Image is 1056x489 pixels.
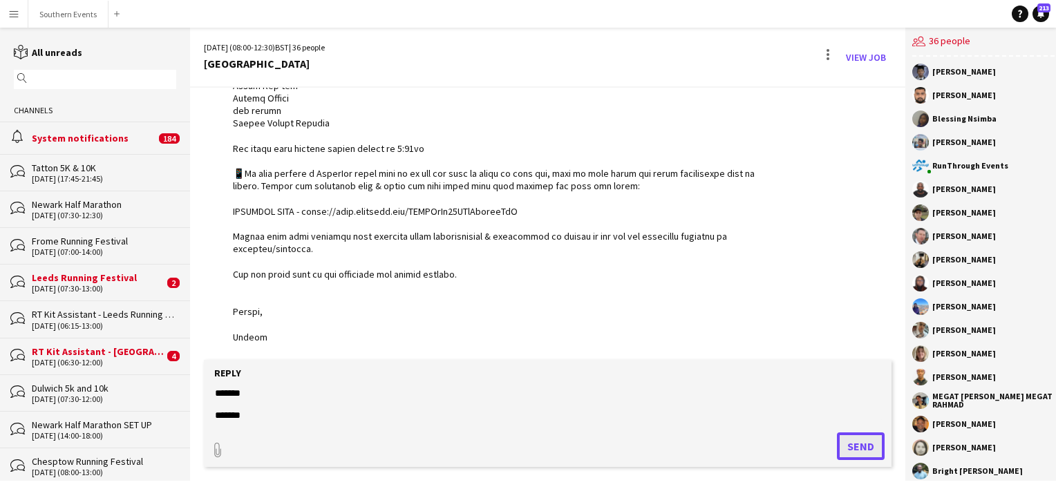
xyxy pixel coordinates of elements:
[1037,3,1050,12] span: 213
[167,278,180,288] span: 2
[932,420,996,428] div: [PERSON_NAME]
[32,162,176,174] div: Tatton 5K & 10K
[932,467,1023,475] div: Bright [PERSON_NAME]
[32,321,176,331] div: [DATE] (06:15-13:00)
[32,431,176,441] div: [DATE] (14:00-18:00)
[32,132,155,144] div: System notifications
[932,303,996,311] div: [PERSON_NAME]
[32,308,176,320] div: RT Kit Assistant - Leeds Running Festival
[932,138,996,146] div: [PERSON_NAME]
[32,247,176,257] div: [DATE] (07:00-14:00)
[214,367,241,379] label: Reply
[837,432,885,460] button: Send
[28,1,109,28] button: Southern Events
[932,349,996,358] div: [PERSON_NAME]
[840,46,892,68] a: View Job
[32,235,176,247] div: Frome Running Festival
[204,57,325,70] div: [GEOGRAPHIC_DATA]
[204,41,325,54] div: [DATE] (08:00-12:30) | 36 people
[32,198,176,211] div: Newark Half Marathon
[159,133,180,144] span: 184
[32,211,176,220] div: [DATE] (07:30-12:30)
[14,46,82,59] a: All unreads
[32,174,176,184] div: [DATE] (17:45-21:45)
[912,28,1055,57] div: 36 people
[932,91,996,99] div: [PERSON_NAME]
[275,42,289,52] span: BST
[932,185,996,193] div: [PERSON_NAME]
[32,455,176,468] div: Chesptow Running Festival
[932,209,996,217] div: [PERSON_NAME]
[32,419,176,431] div: Newark Half Marathon SET UP
[932,162,1008,170] div: RunThrough Events
[932,373,996,381] div: [PERSON_NAME]
[932,326,996,334] div: [PERSON_NAME]
[932,256,996,264] div: [PERSON_NAME]
[932,443,996,452] div: [PERSON_NAME]
[932,68,996,76] div: [PERSON_NAME]
[32,382,176,394] div: Dulwich 5k and 10k
[932,115,997,123] div: Blessing Nsimba
[32,271,164,284] div: Leeds Running Festival
[32,284,164,294] div: [DATE] (07:30-13:00)
[32,394,176,404] div: [DATE] (07:30-12:00)
[932,279,996,287] div: [PERSON_NAME]
[32,345,164,358] div: RT Kit Assistant - [GEOGRAPHIC_DATA] 5k and 10k
[32,468,176,477] div: [DATE] (08:00-13:00)
[1033,6,1049,22] a: 213
[167,351,180,361] span: 4
[32,358,164,367] div: [DATE] (06:30-12:00)
[932,232,996,240] div: [PERSON_NAME]
[932,392,1055,409] div: MEGAT [PERSON_NAME] MEGAT RAHMAD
